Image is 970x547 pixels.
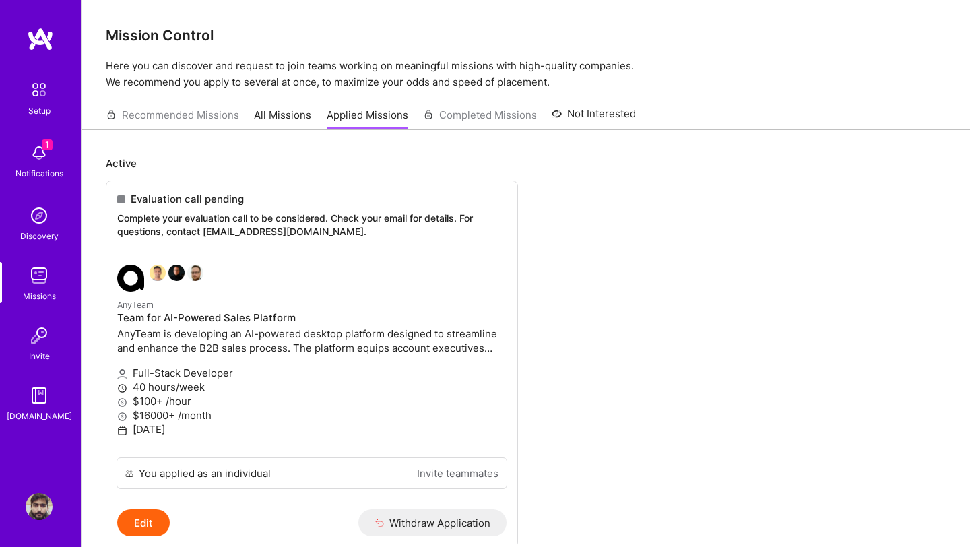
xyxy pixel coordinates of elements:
[28,104,51,118] div: Setup
[26,202,53,229] img: discovery
[20,229,59,243] div: Discovery
[117,312,507,324] h4: Team for AI-Powered Sales Platform
[187,265,203,281] img: Grzegorz Wróblewski
[22,493,56,520] a: User Avatar
[27,27,54,51] img: logo
[7,409,72,423] div: [DOMAIN_NAME]
[117,369,127,379] i: icon Applicant
[106,58,946,90] p: Here you can discover and request to join teams working on meaningful missions with high-quality ...
[117,426,127,436] i: icon Calendar
[117,383,127,393] i: icon Clock
[26,382,53,409] img: guide book
[117,397,127,408] i: icon MoneyGray
[254,108,311,130] a: All Missions
[42,139,53,150] span: 1
[106,27,946,44] h3: Mission Control
[26,139,53,166] img: bell
[26,262,53,289] img: teamwork
[131,192,244,206] span: Evaluation call pending
[417,466,498,480] a: Invite teammates
[25,75,53,104] img: setup
[15,166,63,181] div: Notifications
[23,289,56,303] div: Missions
[117,327,507,355] p: AnyTeam is developing an AI-powered desktop platform designed to streamline and enhance the B2B s...
[117,394,507,408] p: $100+ /hour
[358,509,507,536] button: Withdraw Application
[117,509,170,536] button: Edit
[117,212,507,238] p: Complete your evaluation call to be considered. Check your email for details. For questions, cont...
[327,108,408,130] a: Applied Missions
[29,349,50,363] div: Invite
[139,466,271,480] div: You applied as an individual
[117,300,154,310] small: AnyTeam
[26,493,53,520] img: User Avatar
[117,380,507,394] p: 40 hours/week
[106,156,946,170] p: Active
[117,265,144,292] img: AnyTeam company logo
[117,408,507,422] p: $16000+ /month
[117,366,507,380] p: Full-Stack Developer
[168,265,185,281] img: James Touhey
[117,422,507,437] p: [DATE]
[117,412,127,422] i: icon MoneyGray
[552,106,636,130] a: Not Interested
[26,322,53,349] img: Invite
[106,254,517,457] a: AnyTeam company logoSouvik BasuJames TouheyGrzegorz WróblewskiAnyTeamTeam for AI-Powered Sales Pl...
[150,265,166,281] img: Souvik Basu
